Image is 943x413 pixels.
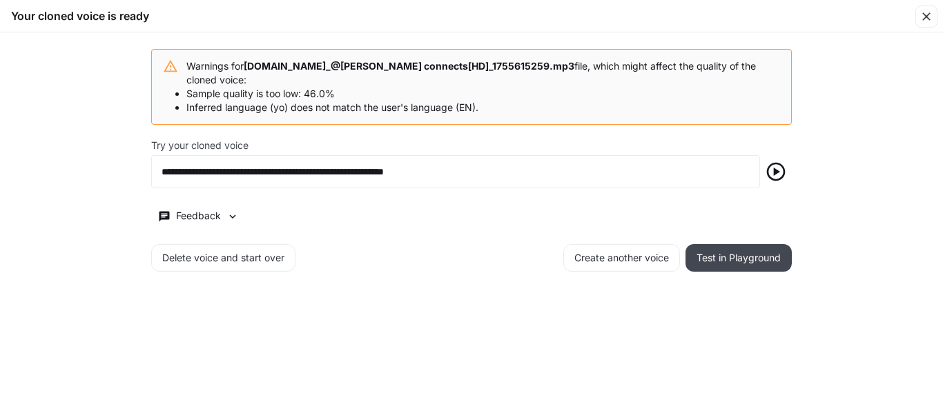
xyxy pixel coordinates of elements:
button: Create another voice [563,244,680,272]
li: Inferred language (yo) does not match the user's language (EN). [186,101,780,114]
li: Sample quality is too low: 46.0% [186,87,780,101]
button: Delete voice and start over [151,244,295,272]
button: Feedback [151,205,245,228]
p: Try your cloned voice [151,141,249,150]
b: [DOMAIN_NAME]_@[PERSON_NAME] connects[HD]_1755615259.mp3 [244,60,574,72]
h5: Your cloned voice is ready [11,8,149,23]
button: Test in Playground [686,244,792,272]
div: Warnings for file, which might affect the quality of the cloned voice: [186,54,780,120]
